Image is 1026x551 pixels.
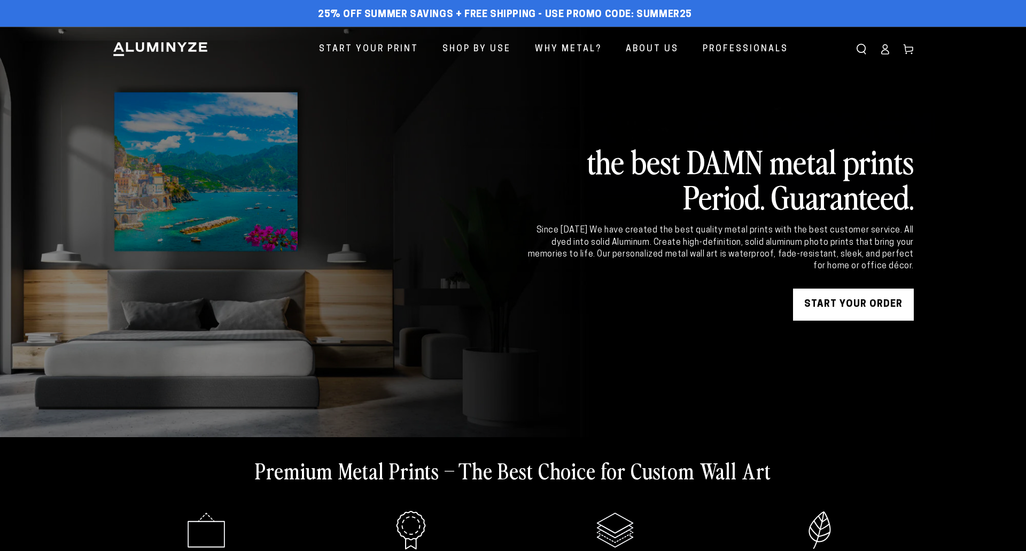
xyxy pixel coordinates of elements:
span: Why Metal? [535,42,602,57]
img: Aluminyze [112,41,208,57]
h2: Premium Metal Prints – The Best Choice for Custom Wall Art [255,456,771,484]
a: About Us [618,35,687,64]
span: Shop By Use [442,42,511,57]
a: START YOUR Order [793,289,914,321]
span: Start Your Print [319,42,418,57]
a: Why Metal? [527,35,610,64]
a: Shop By Use [434,35,519,64]
a: Professionals [695,35,796,64]
summary: Search our site [850,37,873,61]
h2: the best DAMN metal prints Period. Guaranteed. [526,143,914,214]
span: About Us [626,42,679,57]
a: Start Your Print [311,35,426,64]
span: 25% off Summer Savings + Free Shipping - Use Promo Code: SUMMER25 [318,9,692,21]
div: Since [DATE] We have created the best quality metal prints with the best customer service. All dy... [526,224,914,273]
span: Professionals [703,42,788,57]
